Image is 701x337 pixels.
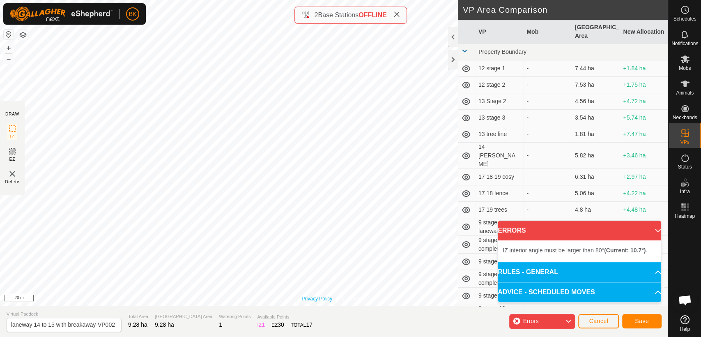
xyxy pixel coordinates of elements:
[526,81,568,89] div: -
[620,20,668,44] th: New Allocation
[673,288,697,312] div: Open chat
[620,218,668,236] td: +2.75 ha
[10,134,15,140] span: IZ
[498,240,661,262] p-accordion-content: ERRORS
[257,314,313,321] span: Available Points
[7,311,122,318] span: Virtual Paddock
[680,327,690,332] span: Help
[271,321,284,329] div: EZ
[18,30,28,40] button: Map Layers
[314,12,318,18] span: 2
[475,236,524,254] td: 9 stage 10 complete
[572,202,620,218] td: 4.8 ha
[498,226,526,235] span: ERRORS
[475,143,524,169] td: 14 [PERSON_NAME]
[475,288,524,304] td: 9 stage 11 shift
[620,126,668,143] td: +7.47 ha
[498,282,661,302] p-accordion-header: ADVICE - SCHEDULED MOVES
[475,169,524,185] td: 17 18 19 cosy
[475,93,524,110] td: 13 Stage 2
[301,295,332,302] a: Privacy Policy
[572,185,620,202] td: 5.06 ha
[318,12,359,18] span: Base Stations
[572,93,620,110] td: 4.56 ha
[475,254,524,270] td: 9 stage 10 shift
[291,321,313,329] div: TOTAL
[523,318,538,324] span: Errors
[620,93,668,110] td: +4.72 ha
[342,295,366,302] a: Contact Us
[526,189,568,198] div: -
[675,214,695,219] span: Heatmap
[475,20,524,44] th: VP
[478,48,526,55] span: Property Boundary
[620,169,668,185] td: +2.97 ha
[526,173,568,181] div: -
[620,185,668,202] td: +4.22 ha
[620,77,668,93] td: +1.75 ha
[129,10,137,18] span: BK
[678,164,692,169] span: Status
[475,304,524,322] td: 9 stage 12 complete END
[620,304,668,322] td: -5.82 ha
[572,218,620,236] td: 6.53 ha
[572,126,620,143] td: 1.81 ha
[498,262,661,282] p-accordion-header: RULES - GENERAL
[526,64,568,73] div: -
[359,12,386,18] span: OFFLINE
[635,318,649,324] span: Save
[498,267,558,277] span: RULES - GENERAL
[475,110,524,126] td: 13 stage 3
[4,43,14,53] button: +
[671,41,698,46] span: Notifications
[620,60,668,77] td: +1.84 ha
[526,113,568,122] div: -
[572,169,620,185] td: 6.31 ha
[219,321,222,328] span: 1
[526,97,568,106] div: -
[257,321,264,329] div: IZ
[9,156,16,162] span: EZ
[475,218,524,236] td: 9 stage 1 plus laneway
[620,143,668,169] td: +3.46 ha
[589,318,608,324] span: Cancel
[278,321,284,328] span: 30
[128,321,147,328] span: 9.28 ha
[679,66,691,71] span: Mobs
[475,202,524,218] td: 17 19 trees
[262,321,265,328] span: 1
[4,54,14,64] button: –
[4,30,14,39] button: Reset Map
[526,130,568,138] div: -
[572,60,620,77] td: 7.44 ha
[463,5,668,15] h2: VP Area Comparison
[572,110,620,126] td: 3.54 ha
[676,90,694,95] span: Animals
[498,221,661,240] p-accordion-header: ERRORS
[475,185,524,202] td: 17 18 fence
[5,111,19,117] div: DRAW
[622,314,662,328] button: Save
[155,321,174,328] span: 9.28 ha
[526,151,568,160] div: -
[475,60,524,77] td: 12 stage 1
[475,126,524,143] td: 13 tree line
[578,314,619,328] button: Cancel
[572,77,620,93] td: 7.53 ha
[526,205,568,214] div: -
[475,77,524,93] td: 12 stage 2
[503,247,647,254] span: IZ interior angle must be larger than 80° .
[572,20,620,44] th: [GEOGRAPHIC_DATA] Area
[498,287,595,297] span: ADVICE - SCHEDULED MOVES
[475,270,524,288] td: 9 stage 11 complete
[680,140,689,145] span: VPs
[7,169,17,179] img: VP
[669,312,701,335] a: Help
[155,313,212,320] span: [GEOGRAPHIC_DATA] Area
[5,179,20,185] span: Delete
[572,143,620,169] td: 5.82 ha
[219,313,251,320] span: Watering Points
[10,7,113,21] img: Gallagher Logo
[672,115,697,120] span: Neckbands
[523,20,572,44] th: Mob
